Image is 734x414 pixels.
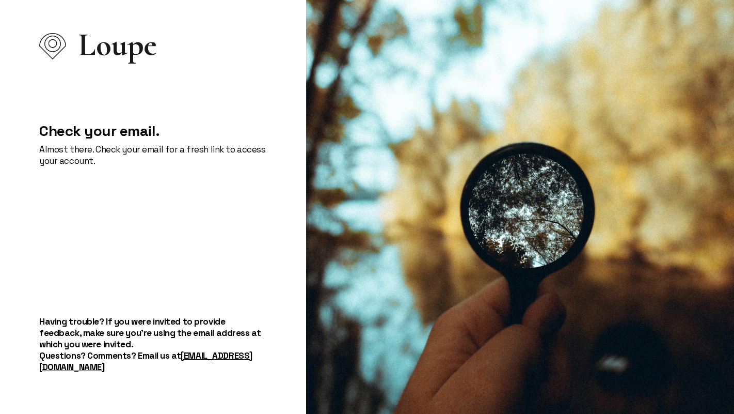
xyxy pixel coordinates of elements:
[39,316,267,373] h5: Having trouble? If you were invited to provide feedback, make sure you're using the email address...
[39,33,66,59] img: Loupe Logo
[39,122,267,140] h2: Check your email.
[78,39,157,51] span: Loupe
[39,350,252,373] a: [EMAIL_ADDRESS][DOMAIN_NAME]
[39,144,267,166] p: Almost there. Check your email for a fresh link to access your account.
